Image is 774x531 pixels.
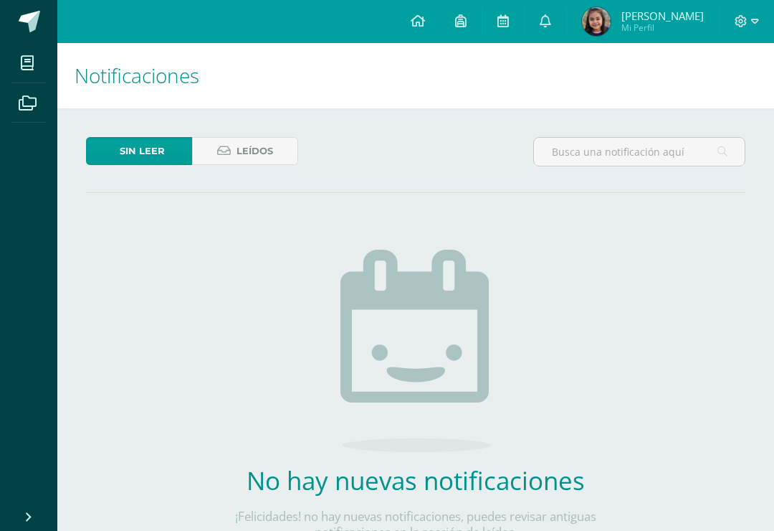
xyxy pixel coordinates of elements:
img: c775add7dc6792c23dd87ebccd1d30af.png [582,7,611,36]
img: no_activities.png [340,250,491,452]
span: Mi Perfil [621,22,704,34]
span: Sin leer [120,138,165,164]
a: Leídos [192,137,298,165]
h2: No hay nuevas notificaciones [204,464,627,497]
span: [PERSON_NAME] [621,9,704,23]
span: Notificaciones [75,62,199,89]
input: Busca una notificación aquí [534,138,745,166]
span: Leídos [236,138,273,164]
a: Sin leer [86,137,192,165]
